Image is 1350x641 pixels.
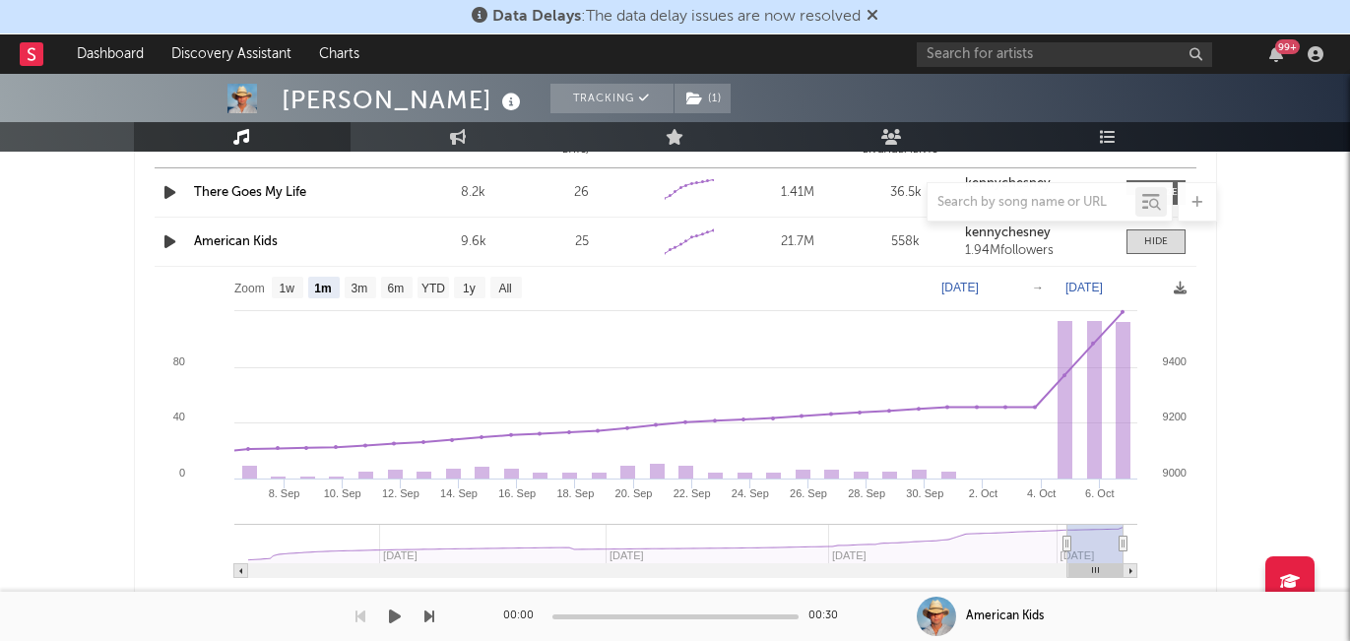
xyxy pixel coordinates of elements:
[867,9,878,25] span: Dismiss
[790,487,827,499] text: 26. Sep
[503,605,543,628] div: 00:00
[63,34,158,74] a: Dashboard
[492,9,861,25] span: : The data delay issues are now resolved
[498,487,536,499] text: 16. Sep
[158,34,305,74] a: Discovery Assistant
[492,9,581,25] span: Data Delays
[1162,355,1186,367] text: 9400
[556,487,594,499] text: 18. Sep
[906,487,943,499] text: 30. Sep
[305,34,373,74] a: Charts
[917,42,1212,67] input: Search for artists
[172,411,184,422] text: 40
[965,244,1113,258] div: 1.94M followers
[268,487,299,499] text: 8. Sep
[614,487,652,499] text: 20. Sep
[675,84,731,113] button: (1)
[420,282,444,295] text: YTD
[965,226,1113,240] a: kennychesney
[968,487,996,499] text: 2. Oct
[1032,281,1044,294] text: →
[440,487,478,499] text: 14. Sep
[381,487,418,499] text: 12. Sep
[1162,411,1186,422] text: 9200
[498,282,511,295] text: All
[1085,487,1114,499] text: 6. Oct
[674,84,732,113] span: ( 1 )
[965,177,1051,190] strong: kennychesney
[172,355,184,367] text: 80
[351,282,367,295] text: 3m
[279,282,294,295] text: 1w
[1269,46,1283,62] button: 99+
[941,281,979,294] text: [DATE]
[928,195,1135,211] input: Search by song name or URL
[533,232,631,252] div: 25
[1275,39,1300,54] div: 99 +
[194,235,278,248] a: American Kids
[1162,467,1186,479] text: 9000
[748,232,847,252] div: 21.7M
[424,232,523,252] div: 9.6k
[965,177,1113,191] a: kennychesney
[323,487,360,499] text: 10. Sep
[234,282,265,295] text: Zoom
[966,608,1044,625] div: American Kids
[848,487,885,499] text: 28. Sep
[731,487,768,499] text: 24. Sep
[387,282,404,295] text: 6m
[673,487,710,499] text: 22. Sep
[857,232,955,252] div: 558k
[1065,281,1103,294] text: [DATE]
[178,467,184,479] text: 0
[1026,487,1055,499] text: 4. Oct
[808,605,848,628] div: 00:30
[463,282,476,295] text: 1y
[965,226,1051,239] strong: kennychesney
[550,84,674,113] button: Tracking
[282,84,526,116] div: [PERSON_NAME]
[314,282,331,295] text: 1m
